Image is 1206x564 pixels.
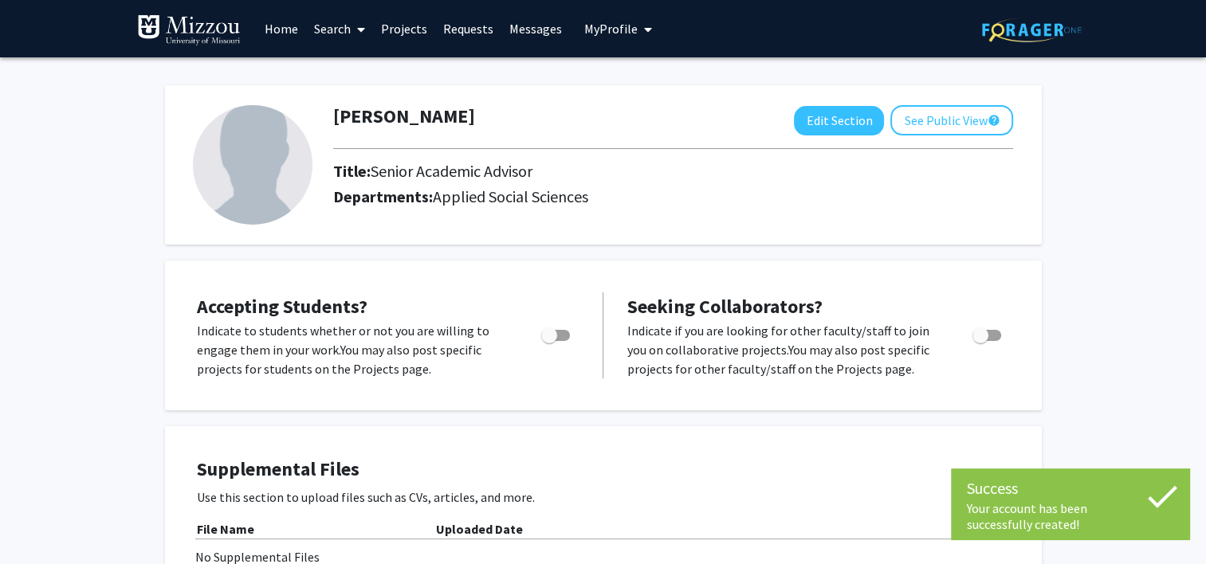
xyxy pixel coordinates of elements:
[967,476,1174,500] div: Success
[433,186,588,206] span: Applied Social Sciences
[373,1,435,57] a: Projects
[966,321,1010,345] div: Toggle
[501,1,570,57] a: Messages
[197,458,1010,481] h4: Supplemental Files
[12,492,68,552] iframe: Chat
[321,187,1025,206] h2: Departments:
[197,521,254,537] b: File Name
[257,1,306,57] a: Home
[982,18,1082,42] img: ForagerOne Logo
[584,21,638,37] span: My Profile
[627,294,823,319] span: Seeking Collaborators?
[333,162,532,181] h2: Title:
[435,1,501,57] a: Requests
[535,321,579,345] div: Toggle
[967,500,1174,532] div: Your account has been successfully created!
[137,14,241,46] img: University of Missouri Logo
[306,1,373,57] a: Search
[794,106,884,135] button: Edit Section
[197,488,1010,507] p: Use this section to upload files such as CVs, articles, and more.
[197,321,511,378] p: Indicate to students whether or not you are willing to engage them in your work. You may also pos...
[436,521,523,537] b: Uploaded Date
[193,105,312,225] img: Profile Picture
[987,111,1000,130] mat-icon: help
[890,105,1013,135] button: See Public View
[371,161,532,181] span: Senior Academic Advisor
[197,294,367,319] span: Accepting Students?
[627,321,942,378] p: Indicate if you are looking for other faculty/staff to join you on collaborative projects. You ma...
[333,105,475,128] h1: [PERSON_NAME]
